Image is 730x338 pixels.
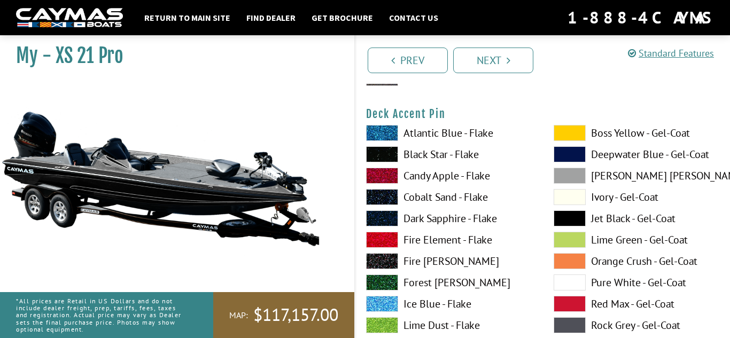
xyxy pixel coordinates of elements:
img: white-logo-c9c8dbefe5ff5ceceb0f0178aa75bf4bb51f6bca0971e226c86eb53dfe498488.png [16,8,123,28]
a: Contact Us [384,11,444,25]
label: Deepwater Blue - Gel-Coat [554,146,720,162]
a: Return to main site [139,11,236,25]
label: Candy Apple - Flake [366,168,532,184]
label: Rock Grey - Gel-Coat [554,317,720,333]
label: Lime Dust - Flake [366,317,532,333]
div: 1-888-4CAYMAS [568,6,714,29]
label: Ice Blue - Flake [366,296,532,312]
a: Prev [368,48,448,73]
label: Ivory - Gel-Coat [554,189,720,205]
span: $117,157.00 [253,304,338,326]
p: *All prices are Retail in US Dollars and do not include dealer freight, prep, tariffs, fees, taxe... [16,292,189,338]
label: Dark Sapphire - Flake [366,210,532,226]
label: Forest [PERSON_NAME] [366,274,532,290]
label: Black Star - Flake [366,146,532,162]
h1: My - XS 21 Pro [16,44,328,68]
label: [PERSON_NAME] [PERSON_NAME] - Gel-Coat [554,168,720,184]
label: Lime Green - Gel-Coat [554,232,720,248]
label: Orange Crush - Gel-Coat [554,253,720,269]
label: Atlantic Blue - Flake [366,125,532,141]
a: Standard Features [628,47,714,59]
a: MAP:$117,157.00 [213,292,354,338]
label: Boss Yellow - Gel-Coat [554,125,720,141]
a: Find Dealer [241,11,301,25]
label: Fire [PERSON_NAME] [366,253,532,269]
a: Next [453,48,533,73]
h4: Deck Accent Pin [366,107,719,121]
span: MAP: [229,310,248,321]
label: Pure White - Gel-Coat [554,274,720,290]
label: Cobalt Sand - Flake [366,189,532,205]
label: Fire Element - Flake [366,232,532,248]
ul: Pagination [365,46,730,73]
a: Get Brochure [306,11,378,25]
label: Jet Black - Gel-Coat [554,210,720,226]
label: Red Max - Gel-Coat [554,296,720,312]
